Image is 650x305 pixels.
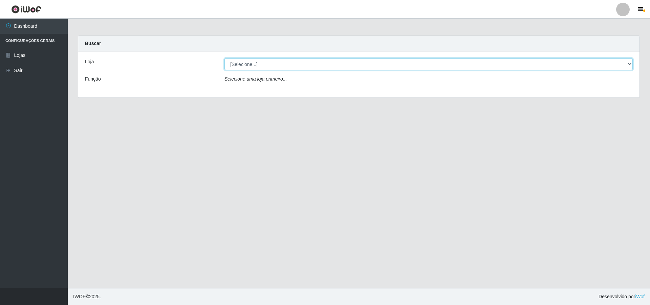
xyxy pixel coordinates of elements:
label: Loja [85,58,94,65]
img: CoreUI Logo [11,5,41,14]
span: IWOF [73,294,86,299]
strong: Buscar [85,41,101,46]
span: Desenvolvido por [599,293,645,300]
a: iWof [635,294,645,299]
i: Selecione uma loja primeiro... [224,76,287,82]
span: © 2025 . [73,293,101,300]
label: Função [85,75,101,83]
